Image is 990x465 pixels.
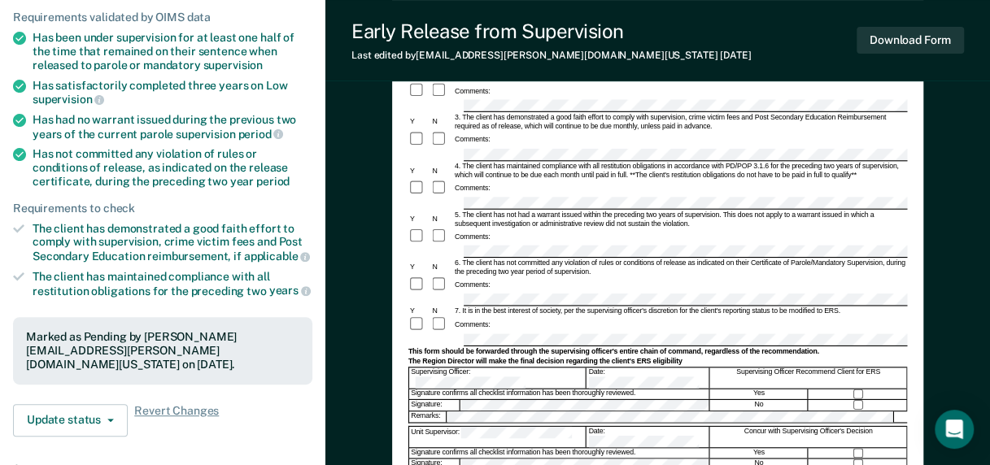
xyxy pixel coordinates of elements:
[409,427,586,447] div: Unit Supervisor:
[710,367,907,388] div: Supervising Officer Recommend Client for ERS
[33,79,312,106] div: Has satisfactorily completed three years on Low
[13,202,312,215] div: Requirements to check
[408,347,906,356] div: This form should be forwarded through the supervising officer's entire chain of command, regardle...
[244,250,310,263] span: applicable
[452,135,491,144] div: Comments:
[452,162,906,180] div: 4. The client has maintained compliance with all restitution obligations in accordance with PD/PO...
[452,320,491,329] div: Comments:
[430,166,452,175] div: N
[134,404,219,437] span: Revert Changes
[587,427,709,447] div: Date:
[720,50,751,61] span: [DATE]
[238,128,283,141] span: period
[710,400,809,411] div: No
[452,211,906,228] div: 5. The client has not had a warrant issued within the preceding two years of supervision. This do...
[203,59,263,72] span: supervision
[33,222,312,263] div: The client has demonstrated a good faith effort to comply with supervision, crime victim fees and...
[452,232,491,241] div: Comments:
[13,404,128,437] button: Update status
[408,307,430,316] div: Y
[452,113,906,131] div: 3. The client has demonstrated a good faith effort to comply with supervision, crime victim fees ...
[33,147,312,188] div: Has not committed any violation of rules or conditions of release, as indicated on the release ce...
[710,448,809,458] div: Yes
[408,215,430,224] div: Y
[269,284,311,297] span: years
[33,31,312,72] div: Has been under supervision for at least one half of the time that remained on their sentence when...
[408,263,430,272] div: Y
[26,330,299,371] div: Marked as Pending by [PERSON_NAME][EMAIL_ADDRESS][PERSON_NAME][DOMAIN_NAME][US_STATE] on [DATE].
[351,20,751,43] div: Early Release from Supervision
[351,50,751,61] div: Last edited by [EMAIL_ADDRESS][PERSON_NAME][DOMAIN_NAME][US_STATE]
[256,175,290,188] span: period
[452,259,906,276] div: 6. The client has not committed any violation of rules or conditions of release as indicated on t...
[408,166,430,175] div: Y
[33,270,312,298] div: The client has maintained compliance with all restitution obligations for the preceding two
[409,448,709,458] div: Signature confirms all checklist information has been thoroughly reviewed.
[430,263,452,272] div: N
[408,357,906,366] div: The Region Director will make the final decision regarding the client's ERS eligibility
[452,87,491,96] div: Comments:
[409,400,460,411] div: Signature:
[452,280,491,289] div: Comments:
[33,113,312,141] div: Has had no warrant issued during the previous two years of the current parole supervision
[452,184,491,193] div: Comments:
[587,367,709,388] div: Date:
[408,118,430,127] div: Y
[710,389,809,398] div: Yes
[857,27,964,54] button: Download Form
[33,93,104,106] span: supervision
[710,427,907,447] div: Concur with Supervising Officer's Decision
[430,118,452,127] div: N
[409,389,709,398] div: Signature confirms all checklist information has been thoroughly reviewed.
[13,11,312,24] div: Requirements validated by OIMS data
[452,307,906,316] div: 7. It is in the best interest of society, per the supervising officer's discretion for the client...
[430,215,452,224] div: N
[409,367,586,388] div: Supervising Officer:
[409,411,447,422] div: Remarks:
[935,410,974,449] div: Open Intercom Messenger
[430,307,452,316] div: N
